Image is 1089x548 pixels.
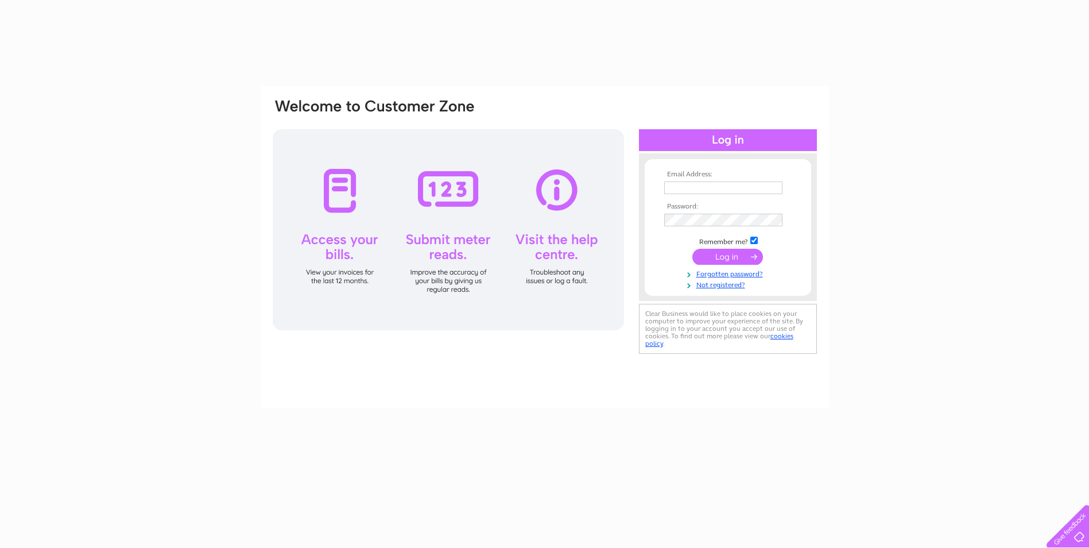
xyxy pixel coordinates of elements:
[661,203,795,211] th: Password:
[639,304,817,354] div: Clear Business would like to place cookies on your computer to improve your experience of the sit...
[661,235,795,246] td: Remember me?
[661,171,795,179] th: Email Address:
[664,268,795,279] a: Forgotten password?
[692,249,763,265] input: Submit
[645,332,793,348] a: cookies policy
[664,279,795,290] a: Not registered?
